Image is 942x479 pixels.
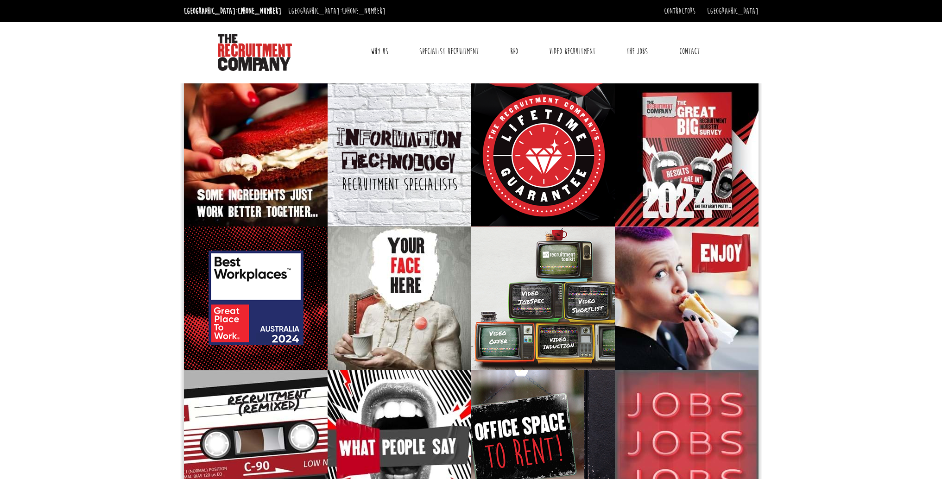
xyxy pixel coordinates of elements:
a: [GEOGRAPHIC_DATA] [707,6,759,16]
a: Contact [672,40,707,63]
a: Why Us [364,40,395,63]
a: Video Recruitment [542,40,602,63]
a: [PHONE_NUMBER] [342,6,386,16]
a: The Jobs [620,40,655,63]
li: [GEOGRAPHIC_DATA]: [182,4,284,19]
a: Contractors [664,6,695,16]
a: RPO [503,40,525,63]
a: Specialist Recruitment [412,40,486,63]
a: [PHONE_NUMBER] [238,6,281,16]
li: [GEOGRAPHIC_DATA]: [286,4,388,19]
img: The Recruitment Company [218,34,292,71]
